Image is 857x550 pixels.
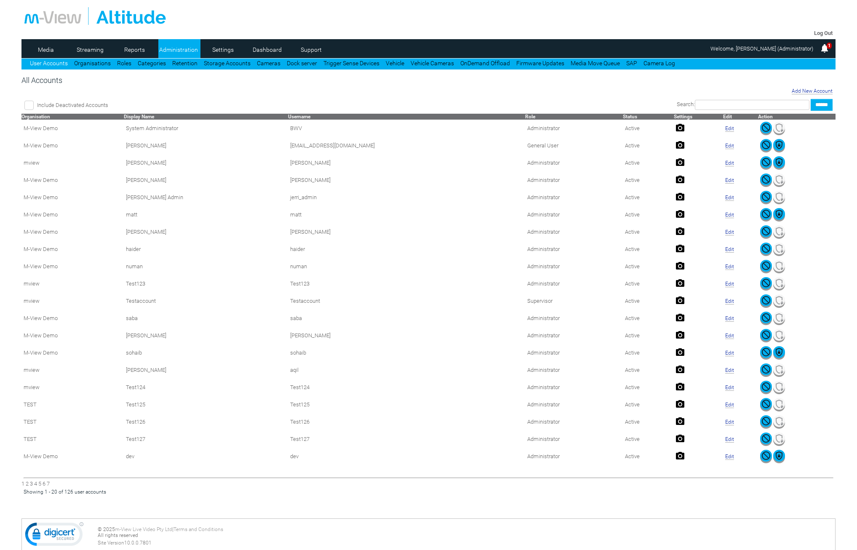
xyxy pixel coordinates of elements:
[827,43,832,49] span: 1
[525,361,623,379] td: Administrator
[623,396,673,413] td: Active
[290,246,305,252] span: haider
[290,125,302,131] span: BWV
[525,292,623,310] td: Supervisor
[773,277,785,289] img: mfa-shield-white-icon.svg
[525,310,623,327] td: Administrator
[773,398,785,410] img: mfa-shield-white-icon.svg
[126,453,134,459] span: Contact Method: SMS and Email
[30,481,33,487] a: 3
[676,313,684,322] img: camera24.png
[725,125,734,132] a: Edit
[773,232,785,238] a: MFA Not Set
[773,381,785,392] img: mfa-shield-white-icon.svg
[725,419,734,425] a: Edit
[623,327,673,344] td: Active
[623,171,673,189] td: Active
[725,264,734,270] a: Edit
[760,163,772,169] a: Deactivate
[623,310,673,327] td: Active
[773,363,785,375] img: mfa-shield-white-icon.svg
[760,249,772,256] a: Deactivate
[24,160,40,166] span: mview
[725,436,734,443] a: Edit
[773,208,785,220] img: mfa-shield-green-icon.svg
[24,401,37,408] span: TEST
[760,267,772,273] a: Deactivate
[773,318,785,325] a: MFA Not Set
[126,160,166,166] span: Contact Method: SMS
[676,175,684,184] img: camera24.png
[525,344,623,361] td: Administrator
[626,60,637,67] a: SAP
[24,384,40,390] span: mview
[676,192,684,201] img: camera24.png
[290,350,306,356] span: sohaib
[24,177,58,183] span: M-View Demo
[525,137,623,154] td: General User
[725,350,734,356] a: Edit
[725,177,734,184] a: Edit
[623,137,673,154] td: Active
[725,281,734,287] a: Edit
[710,45,813,52] span: Welcome, [PERSON_NAME] (Administrator)
[676,348,684,356] img: camera24.png
[290,384,310,390] span: Test124
[760,370,772,376] a: Deactivate
[411,60,454,67] a: Vehicle Cameras
[525,154,623,171] td: Administrator
[24,332,58,339] span: M-View Demo
[24,315,58,321] span: M-View Demo
[290,367,299,373] span: aqil
[760,294,772,306] img: user-active-green-icon.svg
[38,481,41,487] a: 5
[98,540,832,546] div: Site Version
[676,400,684,408] img: camera24.png
[725,384,734,391] a: Edit
[773,370,785,376] a: MFA Not Set
[290,315,302,321] span: saba
[623,430,673,448] td: Active
[290,280,310,287] span: Test123
[760,336,772,342] a: Deactivate
[725,402,734,408] a: Edit
[760,457,772,463] a: Deactivate
[24,263,58,270] span: M-View Demo
[623,189,673,206] td: Active
[290,211,302,218] span: matt
[24,280,40,287] span: mview
[760,405,772,411] a: Deactivate
[21,481,24,487] span: 1
[773,405,785,411] a: MFA Not Set
[623,379,673,396] td: Active
[290,298,320,304] span: Testaccount
[676,158,684,166] img: camera24.png
[725,246,734,253] a: Edit
[623,292,673,310] td: Active
[773,174,785,185] img: mfa-shield-white-icon.svg
[172,60,198,67] a: Retention
[623,413,673,430] td: Active
[525,448,623,465] td: Administrator
[760,146,772,152] a: Deactivate
[760,198,772,204] a: Deactivate
[34,481,37,487] a: 4
[70,43,111,56] a: Streaming
[525,275,623,292] td: Administrator
[623,275,673,292] td: Active
[126,280,145,287] span: Contact Method: SMS and Email
[676,434,684,443] img: camera24.png
[114,43,155,56] a: Reports
[773,198,785,204] a: MFA Not Set
[725,333,734,339] a: Edit
[676,210,684,218] img: camera24.png
[773,243,785,254] img: mfa-shield-white-icon.svg
[674,114,723,120] th: Settings
[21,114,50,120] a: Organisation
[623,120,673,137] td: Active
[115,526,172,532] a: m-View Live Video Pty Ltd
[725,229,734,235] a: Edit
[24,298,40,304] span: mview
[124,114,154,120] a: Display Name
[126,298,156,304] span: Contact Method: SMS and Email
